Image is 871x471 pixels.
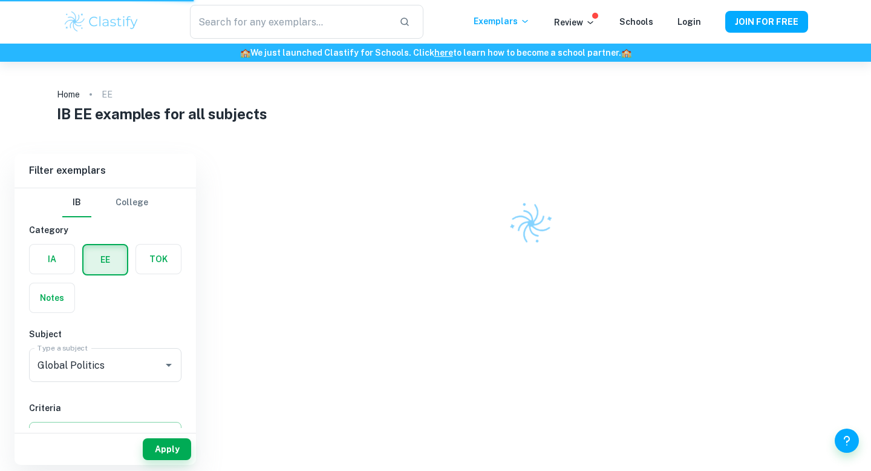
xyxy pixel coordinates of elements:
img: Clastify logo [502,194,559,252]
p: EE [102,88,113,101]
button: JOIN FOR FREE [725,11,808,33]
span: 🏫 [621,48,631,58]
a: Schools [619,17,653,27]
button: EE [83,245,127,274]
input: Search for any exemplars... [190,5,390,39]
button: College [116,188,148,217]
button: Apply [143,438,191,460]
span: 🏫 [240,48,250,58]
a: Home [57,86,80,103]
h6: Subject [29,328,181,341]
img: Clastify logo [63,10,140,34]
a: here [434,48,453,58]
button: Help and Feedback [835,429,859,453]
label: Type a subject [38,343,88,353]
p: Review [554,16,595,29]
button: IA [30,245,74,274]
button: Select [29,422,181,444]
button: Notes [30,283,74,312]
h6: Category [29,223,181,237]
button: IB [62,188,91,217]
button: Open [160,357,177,374]
h6: Filter exemplars [15,154,196,188]
h6: We just launched Clastify for Schools. Click to learn how to become a school partner. [2,46,869,59]
div: Filter type choice [62,188,148,217]
h1: IB EE examples for all subjects [57,103,815,125]
h6: Criteria [29,401,181,415]
button: TOK [136,245,181,274]
a: Login [677,17,701,27]
p: Exemplars [474,15,530,28]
